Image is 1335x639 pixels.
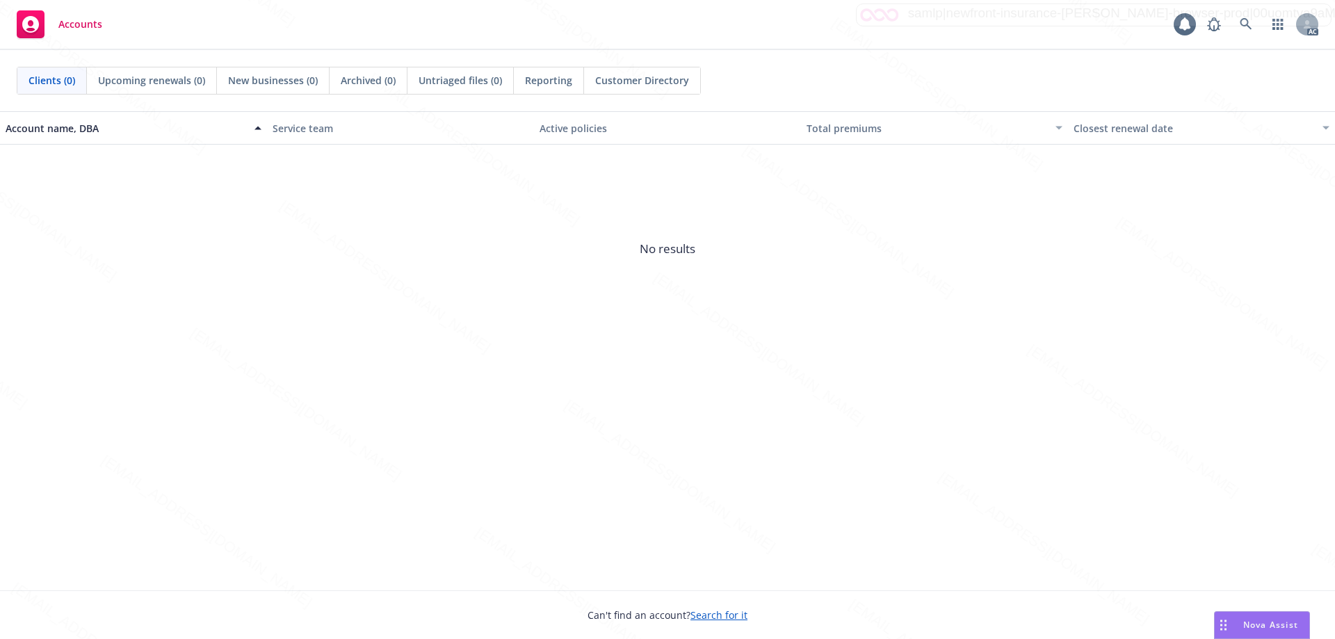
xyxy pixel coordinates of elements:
span: Archived (0) [341,73,396,88]
a: Switch app [1264,10,1292,38]
div: Drag to move [1215,612,1232,638]
a: Report a Bug [1200,10,1228,38]
button: Closest renewal date [1068,111,1335,145]
span: Can't find an account? [588,608,747,622]
div: Service team [273,121,528,136]
a: Search for it [690,608,747,622]
button: Active policies [534,111,801,145]
span: Nova Assist [1243,619,1298,631]
span: New businesses (0) [228,73,318,88]
div: Account name, DBA [6,121,246,136]
a: Accounts [11,5,108,44]
span: Customer Directory [595,73,689,88]
div: Active policies [540,121,795,136]
button: Total premiums [801,111,1068,145]
button: Nova Assist [1214,611,1310,639]
span: Untriaged files (0) [419,73,502,88]
div: Closest renewal date [1074,121,1314,136]
button: Service team [267,111,534,145]
span: Clients (0) [29,73,75,88]
span: Reporting [525,73,572,88]
span: Upcoming renewals (0) [98,73,205,88]
div: Total premiums [807,121,1047,136]
span: Accounts [58,19,102,30]
a: Search [1232,10,1260,38]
